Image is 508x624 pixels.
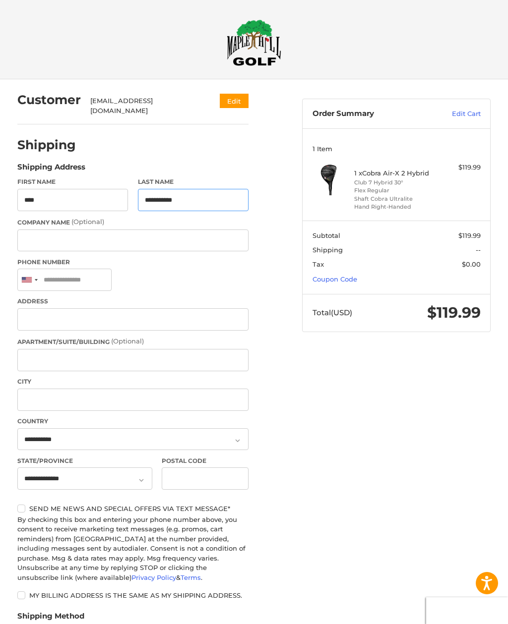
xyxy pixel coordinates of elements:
div: [EMAIL_ADDRESS][DOMAIN_NAME] [90,96,200,115]
label: First Name [17,177,128,186]
label: Company Name [17,217,249,227]
h3: Order Summary [313,109,427,119]
li: Shaft Cobra Ultralite [354,195,436,203]
a: Coupon Code [313,275,357,283]
div: By checking this box and entering your phone number above, you consent to receive marketing text ... [17,515,249,583]
label: Apartment/Suite/Building [17,337,249,346]
li: Club 7 Hybrid 30° [354,178,436,187]
label: Send me news and special offers via text message* [17,505,249,512]
h2: Shipping [17,137,76,153]
h4: 1 x Cobra Air-X 2 Hybrid [354,169,436,177]
a: Privacy Policy [131,573,176,581]
label: Last Name [138,177,249,186]
label: Country [17,417,249,426]
label: Address [17,297,249,306]
a: Terms [181,573,201,581]
label: Postal Code [162,456,249,465]
label: My billing address is the same as my shipping address. [17,591,249,599]
h2: Customer [17,92,81,108]
small: (Optional) [71,218,104,226]
li: Flex Regular [354,186,436,195]
small: (Optional) [111,337,144,345]
span: Subtotal [313,231,340,239]
iframe: Google Customer Reviews [426,597,508,624]
span: $119.99 [458,231,481,239]
label: State/Province [17,456,152,465]
span: Shipping [313,246,343,254]
span: -- [476,246,481,254]
label: City [17,377,249,386]
span: Tax [313,260,324,268]
button: Edit [220,94,249,108]
h3: 1 Item [313,145,481,153]
span: $0.00 [462,260,481,268]
li: Hand Right-Handed [354,203,436,211]
span: Total (USD) [313,308,352,317]
div: United States: +1 [18,269,41,290]
a: Edit Cart [427,109,481,119]
label: Phone Number [17,258,249,267]
div: $119.99 [439,163,481,172]
span: $119.99 [427,303,481,322]
img: Maple Hill Golf [227,19,281,66]
legend: Shipping Address [17,162,85,177]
